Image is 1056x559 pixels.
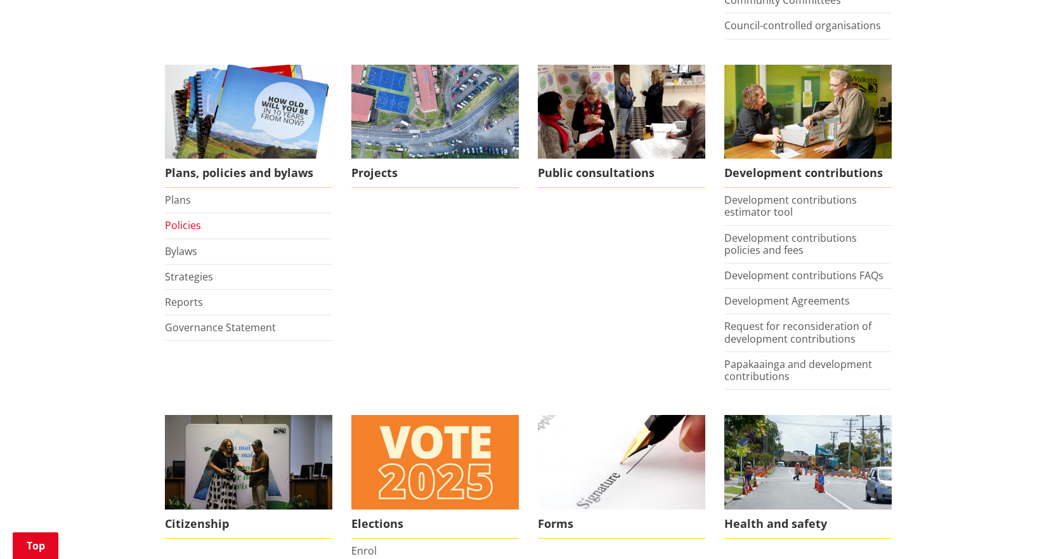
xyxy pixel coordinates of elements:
a: Development contributions policies and fees [724,231,857,257]
span: Health and safety [724,510,892,539]
a: Plans [165,193,191,207]
a: Policies [165,218,201,232]
img: Long Term Plan [165,65,332,159]
a: Governance Statement [165,320,276,334]
a: Development Agreements [724,294,850,308]
a: Find a form to complete Forms [538,415,705,539]
a: Enrol [351,544,377,558]
a: Top [13,532,58,559]
a: Reports [165,295,203,309]
a: Strategies [165,270,213,284]
a: Development contributions estimator tool [724,193,857,219]
a: Council-controlled organisations [724,18,881,32]
a: public-consultations Public consultations [538,65,705,188]
img: Find a form to complete [538,415,705,510]
a: Request for reconsideration of development contributions [724,319,871,345]
img: Health and safety [724,415,892,510]
a: We produce a number of plans, policies and bylaws including the Long Term Plan Plans, policies an... [165,65,332,188]
img: Citizenship Ceremony March 2023 [165,415,332,510]
a: Projects [351,65,519,188]
span: Citizenship [165,510,332,539]
a: Development contributions FAQs [724,268,883,282]
a: Elections [351,415,519,539]
a: Citizenship Ceremony March 2023 Citizenship [165,415,332,539]
a: Papakaainga and development contributions [724,357,872,383]
span: Elections [351,510,519,539]
span: Development contributions [724,159,892,188]
img: DJI_0336 [351,65,519,159]
img: Vote 2025 [351,415,519,510]
span: Forms [538,510,705,539]
span: Projects [351,159,519,188]
a: Health and safety Health and safety [724,415,892,539]
a: FInd out more about fees and fines here Development contributions [724,65,892,188]
span: Public consultations [538,159,705,188]
iframe: Messenger Launcher [998,506,1043,551]
img: Fees [724,65,892,159]
img: public-consultations [538,65,705,159]
span: Plans, policies and bylaws [165,159,332,188]
a: Bylaws [165,244,197,258]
